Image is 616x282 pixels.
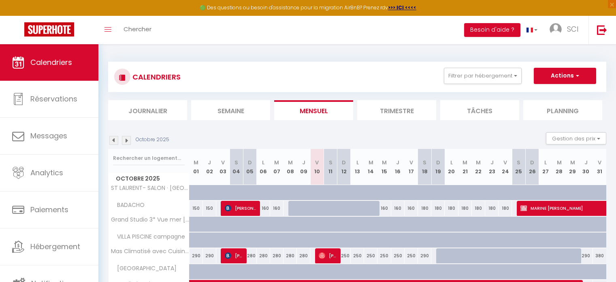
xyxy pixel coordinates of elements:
[262,159,264,166] abbr: L
[221,159,225,166] abbr: V
[490,159,494,166] abbr: J
[388,4,416,11] a: >>> ICI <<<<
[270,201,283,216] div: 160
[24,22,74,37] img: Super Booking
[351,248,364,263] div: 250
[458,149,472,185] th: 21
[544,16,588,44] a: ... SCI
[544,159,547,166] abbr: L
[431,201,445,216] div: 180
[472,149,485,185] th: 22
[517,159,520,166] abbr: S
[230,149,243,185] th: 04
[593,149,606,185] th: 31
[216,149,230,185] th: 03
[337,149,351,185] th: 12
[110,185,191,191] span: ST LAURENT- SALON · [GEOGRAPHIC_DATA], [GEOGRAPHIC_DATA], 2 pas centre ville
[523,100,602,120] li: Planning
[110,201,147,210] span: BADACHO
[418,149,431,185] th: 18
[315,159,319,166] abbr: V
[30,131,67,141] span: Messages
[191,100,270,120] li: Semaine
[450,159,453,166] abbr: L
[337,248,351,263] div: 250
[485,149,499,185] th: 23
[257,149,270,185] th: 06
[552,149,566,185] th: 28
[302,159,305,166] abbr: J
[445,201,458,216] div: 180
[190,248,203,263] div: 290
[418,248,431,263] div: 290
[117,16,158,44] a: Chercher
[597,25,607,35] img: logout
[124,25,151,33] span: Chercher
[110,217,191,223] span: Grand Studio 3* Vue mer [GEOGRAPHIC_DATA]
[203,201,216,216] div: 150
[297,248,310,263] div: 280
[485,201,499,216] div: 180
[567,24,578,34] span: SCI
[444,68,522,84] button: Filtrer par hébergement
[476,159,481,166] abbr: M
[329,159,333,166] abbr: S
[503,159,507,166] abbr: V
[377,248,391,263] div: 250
[110,232,187,241] span: VILLA PISCINE campagne
[579,248,593,263] div: 290
[391,248,405,263] div: 250
[512,149,525,185] th: 25
[464,23,520,37] button: Besoin d'aide ?
[110,264,179,273] span: [GEOGRAPHIC_DATA]
[382,159,387,166] abbr: M
[203,149,216,185] th: 02
[283,149,297,185] th: 08
[203,248,216,263] div: 290
[472,201,485,216] div: 180
[30,168,63,178] span: Analytics
[243,248,256,263] div: 280
[593,248,606,263] div: 380
[319,248,337,263] span: [PERSON_NAME]
[584,159,588,166] abbr: J
[550,23,562,35] img: ...
[248,159,252,166] abbr: D
[225,200,256,216] span: [PERSON_NAME]
[136,136,169,144] p: Octobre 2025
[283,248,297,263] div: 280
[208,159,211,166] abbr: J
[405,248,418,263] div: 250
[113,151,185,166] input: Rechercher un logement...
[440,100,519,120] li: Tâches
[499,201,512,216] div: 180
[534,68,596,84] button: Actions
[409,159,413,166] abbr: V
[566,149,579,185] th: 29
[190,201,203,216] div: 150
[351,149,364,185] th: 13
[418,201,431,216] div: 180
[109,173,189,185] span: Octobre 2025
[369,159,373,166] abbr: M
[530,159,534,166] abbr: D
[110,248,191,254] span: Mas Climatisé avec Cuisine et Cuisine d'été
[598,159,601,166] abbr: V
[297,149,310,185] th: 09
[539,149,552,185] th: 27
[405,201,418,216] div: 160
[274,159,279,166] abbr: M
[274,100,353,120] li: Mensuel
[391,149,405,185] th: 16
[431,149,445,185] th: 19
[391,201,405,216] div: 160
[30,241,80,252] span: Hébergement
[30,94,77,104] span: Réservations
[108,100,187,120] li: Journalier
[342,159,346,166] abbr: D
[310,149,324,185] th: 10
[30,57,72,67] span: Calendriers
[234,159,238,166] abbr: S
[30,205,68,215] span: Paiements
[458,201,472,216] div: 180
